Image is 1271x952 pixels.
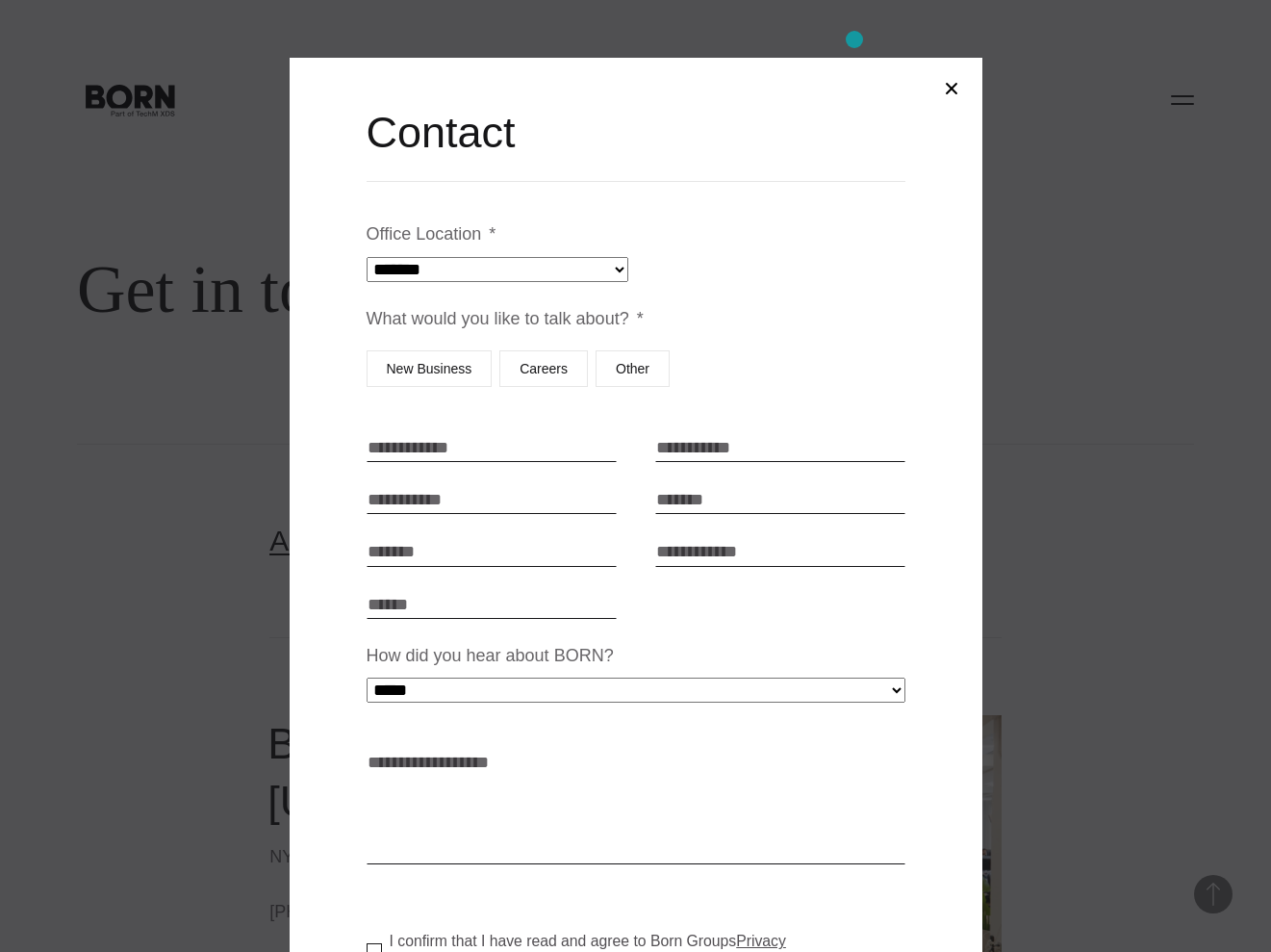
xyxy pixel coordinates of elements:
label: Office Location [367,223,496,245]
label: New Business [367,350,493,387]
label: What would you like to talk about? [367,308,644,330]
label: Careers [499,350,588,387]
h2: Contact [367,104,905,162]
label: How did you hear about BORN? [367,645,614,667]
label: Other [596,350,670,387]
